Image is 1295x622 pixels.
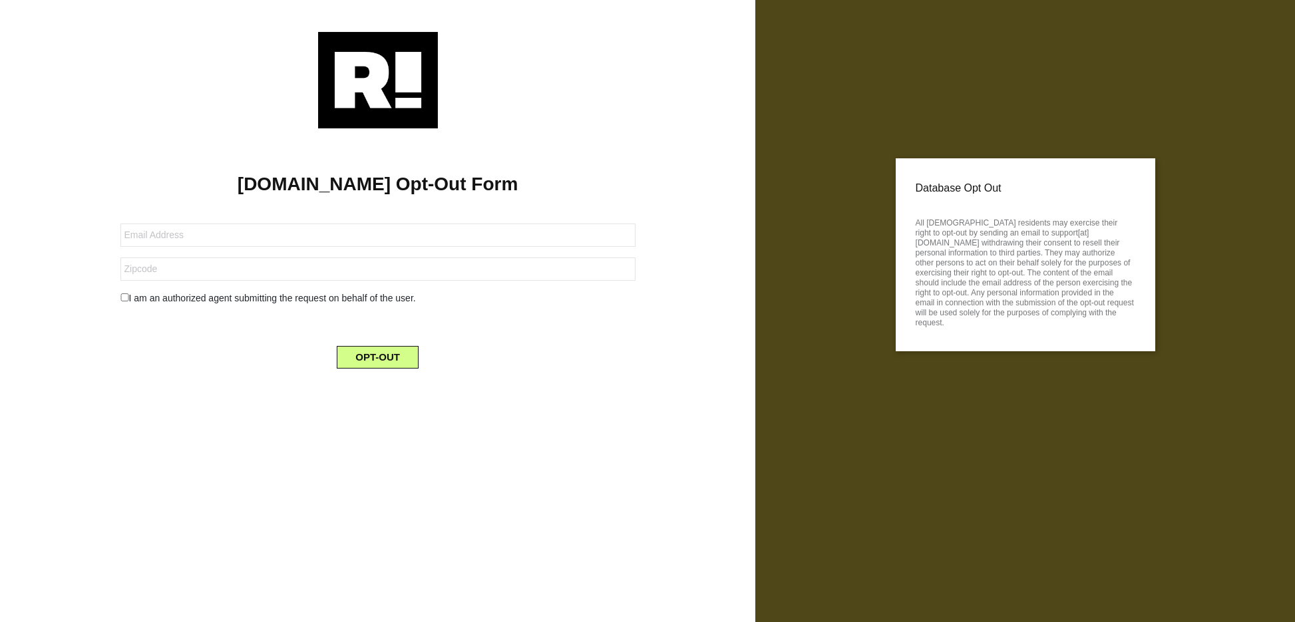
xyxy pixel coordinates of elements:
div: I am an authorized agent submitting the request on behalf of the user. [110,291,646,305]
input: Zipcode [120,257,636,281]
input: Email Address [120,224,636,247]
img: Retention.com [318,32,438,128]
p: All [DEMOGRAPHIC_DATA] residents may exercise their right to opt-out by sending an email to suppo... [916,214,1135,328]
button: OPT-OUT [337,346,419,369]
p: Database Opt Out [916,178,1135,198]
h1: [DOMAIN_NAME] Opt-Out Form [20,173,735,196]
